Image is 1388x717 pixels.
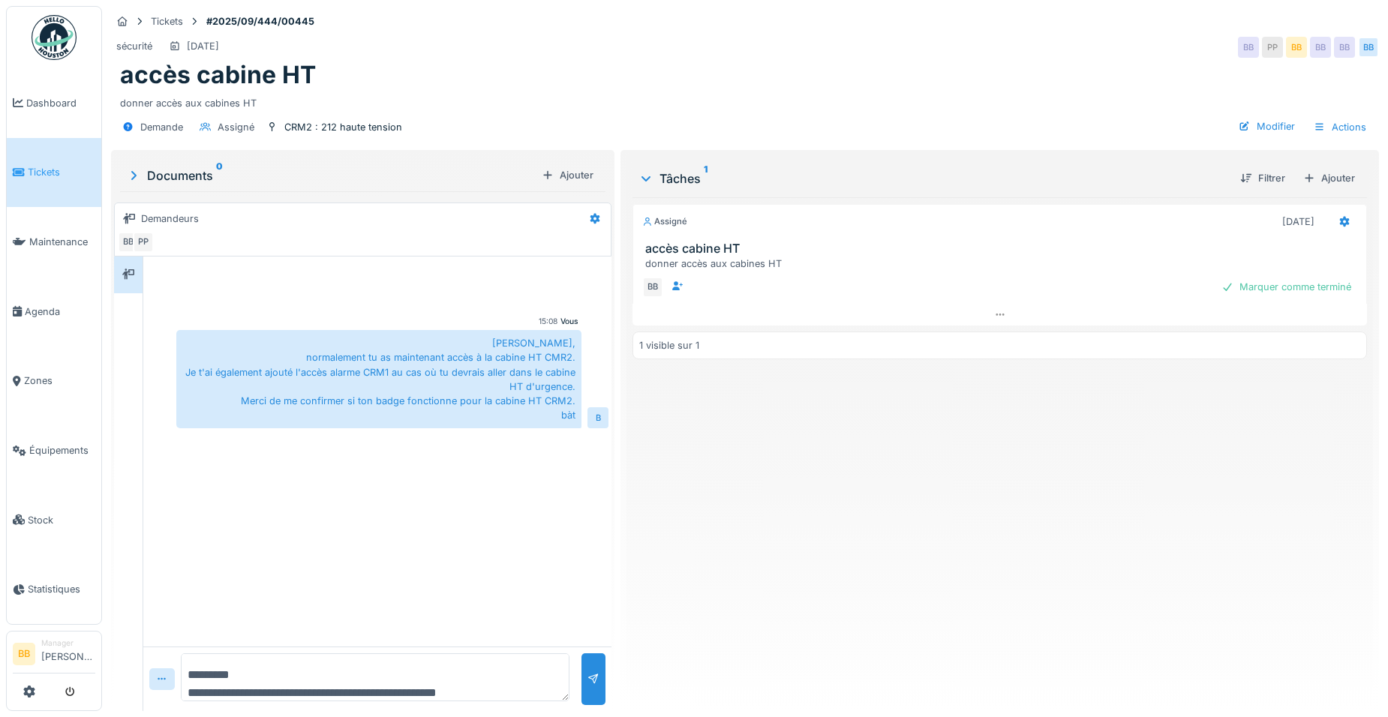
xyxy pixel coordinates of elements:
[639,338,699,352] div: 1 visible sur 1
[133,232,154,253] div: PP
[642,277,663,298] div: BB
[200,14,320,28] strong: #2025/09/444/00445
[28,582,95,596] span: Statistiques
[7,207,101,277] a: Maintenance
[29,443,95,457] span: Équipements
[1334,37,1355,58] div: BB
[7,415,101,485] a: Équipements
[118,232,139,253] div: BB
[141,211,199,226] div: Demandeurs
[284,120,402,134] div: CRM2 : 212 haute tension
[120,90,1370,110] div: donner accès aux cabines HT
[1262,37,1283,58] div: PP
[1286,37,1307,58] div: BB
[645,256,1360,271] div: donner accès aux cabines HT
[1215,277,1357,297] div: Marquer comme terminé
[216,166,223,184] sup: 0
[41,637,95,649] div: Manager
[1297,168,1361,188] div: Ajouter
[26,96,95,110] span: Dashboard
[536,165,599,185] div: Ajouter
[7,346,101,416] a: Zones
[13,643,35,665] li: BB
[24,373,95,388] span: Zones
[140,120,183,134] div: Demande
[587,407,608,428] div: B
[645,241,1360,256] h3: accès cabine HT
[32,15,77,60] img: Badge_color-CXgf-gQk.svg
[13,637,95,673] a: BB Manager[PERSON_NAME]
[704,169,708,187] sup: 1
[120,61,316,89] h1: accès cabine HT
[638,169,1228,187] div: Tâches
[218,120,254,134] div: Assigné
[41,637,95,670] li: [PERSON_NAME]
[7,68,101,138] a: Dashboard
[176,330,581,428] div: [PERSON_NAME], normalement tu as maintenant accès à la cabine HT CMR2. Je t'ai également ajouté l...
[1282,214,1314,229] div: [DATE]
[151,14,183,28] div: Tickets
[1307,116,1373,138] div: Actions
[25,304,95,319] span: Agenda
[187,39,219,53] div: [DATE]
[7,277,101,346] a: Agenda
[7,555,101,625] a: Statistiques
[7,138,101,208] a: Tickets
[126,166,536,184] div: Documents
[1358,37,1379,58] div: BB
[1233,116,1301,136] div: Modifier
[539,316,557,327] div: 15:08
[116,39,152,53] div: sécurité
[29,235,95,249] span: Maintenance
[1234,168,1291,188] div: Filtrer
[28,513,95,527] span: Stock
[7,485,101,555] a: Stock
[28,165,95,179] span: Tickets
[560,316,578,327] div: Vous
[1310,37,1331,58] div: BB
[642,215,687,228] div: Assigné
[1238,37,1259,58] div: BB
